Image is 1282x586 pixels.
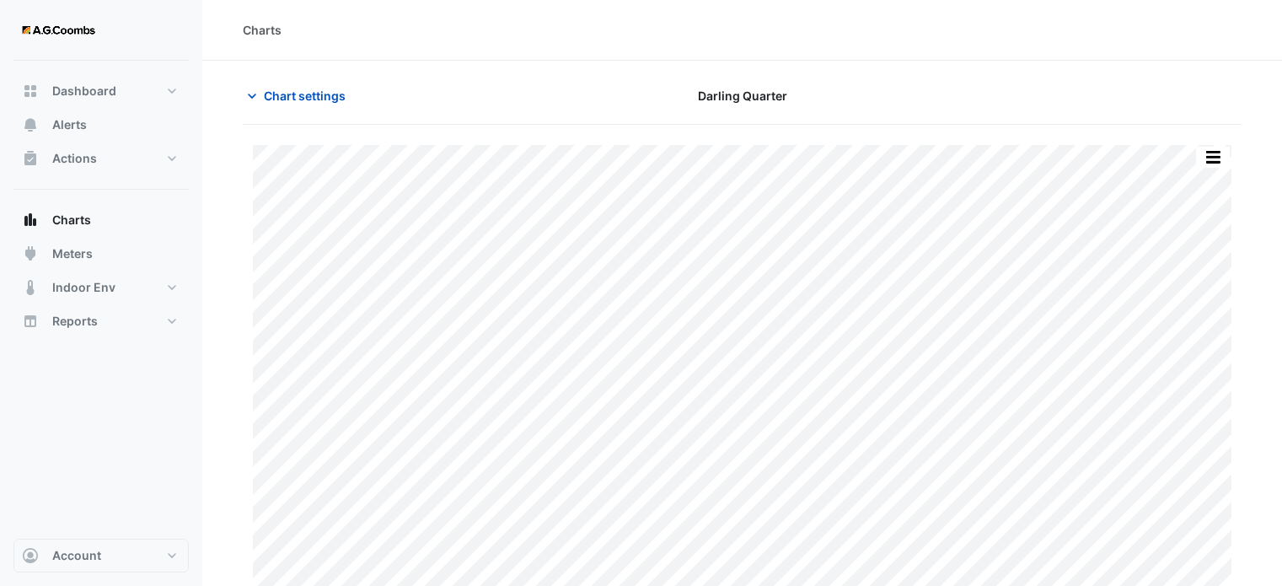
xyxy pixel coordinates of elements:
[52,279,115,296] span: Indoor Env
[52,245,93,262] span: Meters
[264,87,346,105] span: Chart settings
[22,245,39,262] app-icon: Meters
[13,74,189,108] button: Dashboard
[13,539,189,573] button: Account
[243,21,282,39] div: Charts
[52,83,116,99] span: Dashboard
[13,142,189,175] button: Actions
[52,212,91,228] span: Charts
[22,279,39,296] app-icon: Indoor Env
[22,313,39,330] app-icon: Reports
[13,271,189,304] button: Indoor Env
[1196,147,1230,168] button: More Options
[22,212,39,228] app-icon: Charts
[13,108,189,142] button: Alerts
[13,304,189,338] button: Reports
[698,87,787,105] span: Darling Quarter
[52,547,101,564] span: Account
[22,150,39,167] app-icon: Actions
[52,116,87,133] span: Alerts
[13,203,189,237] button: Charts
[13,237,189,271] button: Meters
[22,83,39,99] app-icon: Dashboard
[20,13,96,47] img: Company Logo
[52,313,98,330] span: Reports
[22,116,39,133] app-icon: Alerts
[52,150,97,167] span: Actions
[243,81,357,110] button: Chart settings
